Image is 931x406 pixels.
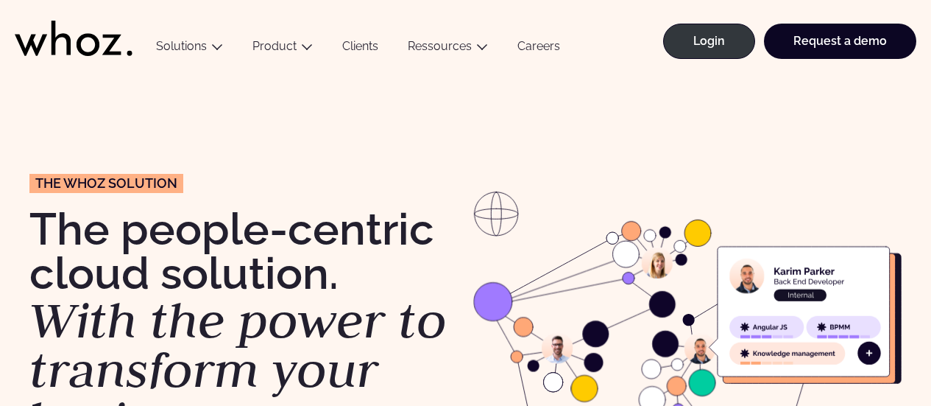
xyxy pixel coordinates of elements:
[663,24,755,59] a: Login
[393,39,503,59] button: Ressources
[328,39,393,59] a: Clients
[35,177,177,190] span: The Whoz solution
[764,24,916,59] a: Request a demo
[141,39,238,59] button: Solutions
[408,39,472,53] a: Ressources
[503,39,575,59] a: Careers
[238,39,328,59] button: Product
[252,39,297,53] a: Product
